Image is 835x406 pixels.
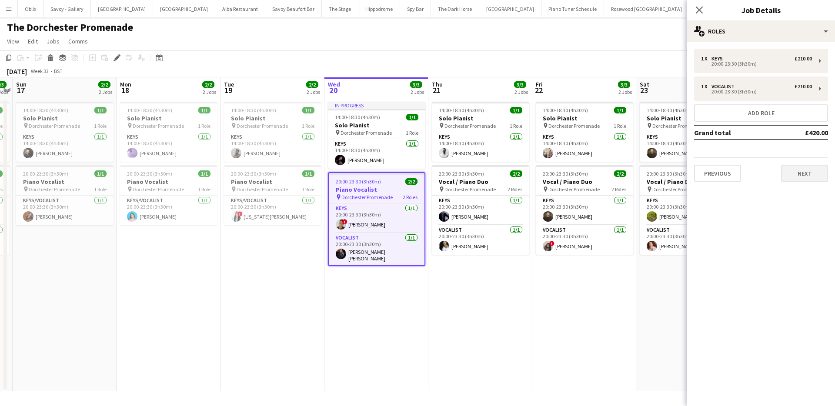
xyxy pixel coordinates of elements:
app-card-role: Vocalist1/120:00-23:30 (3h30m)[PERSON_NAME] [432,225,529,255]
div: Vocalist [711,83,738,90]
div: BST [54,68,63,74]
div: Roles [687,21,835,42]
app-job-card: 20:00-23:30 (3h30m)1/1Piano Vocalist Dorchester Promenade1 RoleKeys/Vocalist1/120:00-23:30 (3h30m... [120,165,217,225]
button: Piano Tuner Schedule [541,0,604,17]
app-job-card: 20:00-23:30 (3h30m)2/2Vocal / Piano Duo Dorchester Promenade2 RolesKeys1/120:00-23:30 (3h30m)[PER... [640,165,737,255]
span: Dorchester Promenade [548,186,600,193]
button: Hippodrome [358,0,400,17]
app-job-card: 20:00-23:30 (3h30m)2/2Vocal / Piano Duo Dorchester Promenade2 RolesKeys1/120:00-23:30 (3h30m)[PER... [536,165,633,255]
h3: Solo Pianist [16,114,114,122]
h3: Solo Pianist [640,114,737,122]
h3: Job Details [687,4,835,16]
span: Tue [224,80,234,88]
app-job-card: 20:00-23:30 (3h30m)1/1Piano Vocalist Dorchester Promenade1 RoleKeys/Vocalist1/120:00-23:30 (3h30m... [16,165,114,225]
span: 20 [327,85,340,95]
span: 20:00-23:30 (3h30m) [336,178,381,185]
span: Week 33 [29,68,50,74]
span: 20:00-23:30 (3h30m) [647,170,692,177]
button: [GEOGRAPHIC_DATA] [479,0,541,17]
span: 22 [534,85,543,95]
span: Dorchester Promenade [29,123,80,129]
span: Edit [28,37,38,45]
div: 20:00-23:30 (3h30m)1/1Piano Vocalist Dorchester Promenade1 RoleKeys/Vocalist1/120:00-23:30 (3h30m... [224,165,321,225]
td: Grand total [694,126,776,140]
span: 2/2 [614,170,626,177]
span: 1/1 [406,114,418,120]
app-card-role: Keys/Vocalist1/120:00-23:30 (3h30m)[PERSON_NAME] [120,196,217,225]
app-card-role: Keys/Vocalist1/120:00-23:30 (3h30m)[PERSON_NAME] [16,196,114,225]
span: Sun [16,80,27,88]
span: 1/1 [614,107,626,113]
span: 1 Role [510,123,522,129]
span: 14:00-18:30 (4h30m) [23,107,68,113]
app-card-role: Keys1/120:00-23:30 (3h30m)[PERSON_NAME] [432,196,529,225]
div: 14:00-18:30 (4h30m)1/1Solo Pianist Dorchester Promenade1 RoleKeys1/114:00-18:30 (4h30m)[PERSON_NAME] [224,102,321,162]
h3: Piano Vocalist [224,178,321,186]
app-card-role: Keys1/114:00-18:30 (4h30m)[PERSON_NAME] [120,132,217,162]
span: Dorchester Promenade [133,186,184,193]
span: 1/1 [302,170,314,177]
app-card-role: Keys1/114:00-18:30 (4h30m)[PERSON_NAME] [640,132,737,162]
span: 20:00-23:30 (3h30m) [231,170,276,177]
span: Dorchester Promenade [652,186,704,193]
span: 14:00-18:30 (4h30m) [335,114,380,120]
span: 1 Role [302,186,314,193]
span: 1 Role [94,186,107,193]
span: ! [549,241,554,246]
app-job-card: 14:00-18:30 (4h30m)1/1Solo Pianist Dorchester Promenade1 RoleKeys1/114:00-18:30 (4h30m)[PERSON_NAME] [120,102,217,162]
div: [DATE] [7,67,27,76]
div: 14:00-18:30 (4h30m)1/1Solo Pianist Dorchester Promenade1 RoleKeys1/114:00-18:30 (4h30m)[PERSON_NAME] [536,102,633,162]
app-job-card: In progress14:00-18:30 (4h30m)1/1Solo Pianist Dorchester Promenade1 RoleKeys1/114:00-18:30 (4h30m... [328,102,425,169]
span: Wed [328,80,340,88]
span: 1/1 [302,107,314,113]
span: 2/2 [405,178,417,185]
span: 1/1 [198,170,210,177]
h3: Piano Vocalist [329,186,424,193]
h3: Vocal / Piano Duo [432,178,529,186]
div: 20:00-23:30 (3h30m)2/2Vocal / Piano Duo Dorchester Promenade2 RolesKeys1/120:00-23:30 (3h30m)[PER... [432,165,529,255]
app-card-role: Keys1/120:00-23:30 (3h30m)[PERSON_NAME] [536,196,633,225]
span: 14:00-18:30 (4h30m) [543,107,588,113]
div: £210.00 [795,83,812,90]
span: Dorchester Promenade [444,123,496,129]
span: Dorchester Promenade [444,186,496,193]
a: View [3,36,23,47]
div: Keys [711,56,726,62]
span: Dorchester Promenade [652,123,704,129]
div: 1 x [701,83,711,90]
button: Rosewood [GEOGRAPHIC_DATA] [604,0,689,17]
button: The Stage [322,0,358,17]
span: Sat [640,80,649,88]
span: View [7,37,19,45]
span: 1 Role [94,123,107,129]
div: 2 Jobs [203,89,216,95]
span: Dorchester Promenade [133,123,184,129]
span: ! [342,219,347,224]
span: Fri [536,80,543,88]
span: ! [237,211,243,216]
app-job-card: 14:00-18:30 (4h30m)1/1Solo Pianist Dorchester Promenade1 RoleKeys1/114:00-18:30 (4h30m)[PERSON_NAME] [640,102,737,162]
app-card-role: Vocalist1/120:00-23:30 (3h30m)![PERSON_NAME] [536,225,633,255]
div: £210.00 [795,56,812,62]
app-job-card: 14:00-18:30 (4h30m)1/1Solo Pianist Dorchester Promenade1 RoleKeys1/114:00-18:30 (4h30m)[PERSON_NAME] [432,102,529,162]
span: 20:00-23:30 (3h30m) [23,170,68,177]
div: 2 Jobs [618,89,632,95]
h3: Solo Pianist [328,121,425,129]
span: 2/2 [510,170,522,177]
span: 23 [638,85,649,95]
span: 1 Role [614,123,626,129]
span: 1/1 [510,107,522,113]
app-job-card: 14:00-18:30 (4h30m)1/1Solo Pianist Dorchester Promenade1 RoleKeys1/114:00-18:30 (4h30m)[PERSON_NAME] [16,102,114,162]
span: 17 [15,85,27,95]
button: Next [781,165,828,182]
span: 1/1 [94,107,107,113]
div: In progress [328,102,425,109]
button: Savoy Beaufort Bar [265,0,322,17]
span: 18 [119,85,131,95]
span: 1/1 [198,107,210,113]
